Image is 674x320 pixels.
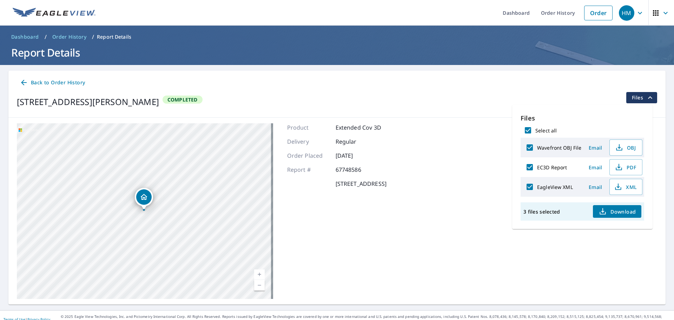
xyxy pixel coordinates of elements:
[97,33,131,40] p: Report Details
[45,33,47,41] li: /
[609,139,642,156] button: OBJ
[626,92,657,103] button: filesDropdownBtn-67748586
[632,93,654,102] span: Files
[584,6,613,20] a: Order
[599,207,636,216] span: Download
[287,123,329,132] p: Product
[254,269,265,280] a: Current Level 16, Zoom In
[614,183,636,191] span: XML
[8,31,666,43] nav: breadcrumb
[619,5,634,21] div: HM
[609,159,642,175] button: PDF
[587,184,604,190] span: Email
[587,144,604,151] span: Email
[593,205,641,218] button: Download
[584,142,607,153] button: Email
[336,137,378,146] p: Regular
[523,208,560,215] p: 3 files selected
[584,162,607,173] button: Email
[287,137,329,146] p: Delivery
[535,127,557,134] label: Select all
[17,96,159,108] div: [STREET_ADDRESS][PERSON_NAME]
[336,165,378,174] p: 67748586
[92,33,94,41] li: /
[287,165,329,174] p: Report #
[614,163,636,171] span: PDF
[537,184,573,190] label: EagleView XML
[135,188,153,210] div: Dropped pin, building 1, Residential property, 1933 Bold Sundown Dr Leander, TX 78641
[336,151,378,160] p: [DATE]
[8,31,42,43] a: Dashboard
[609,179,642,195] button: XML
[20,78,85,87] span: Back to Order History
[521,113,644,123] p: Files
[163,96,202,103] span: Completed
[587,164,604,171] span: Email
[537,164,567,171] label: EC3D Report
[13,8,95,18] img: EV Logo
[537,144,581,151] label: Wavefront OBJ File
[336,179,386,188] p: [STREET_ADDRESS]
[336,123,381,132] p: Extended Cov 3D
[584,182,607,192] button: Email
[287,151,329,160] p: Order Placed
[11,33,39,40] span: Dashboard
[614,143,636,152] span: OBJ
[17,76,88,89] a: Back to Order History
[52,33,86,40] span: Order History
[8,45,666,60] h1: Report Details
[49,31,89,43] a: Order History
[254,280,265,290] a: Current Level 16, Zoom Out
